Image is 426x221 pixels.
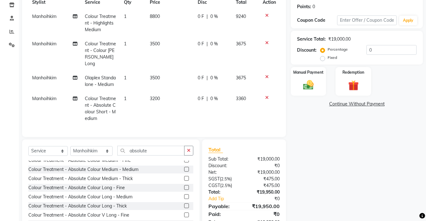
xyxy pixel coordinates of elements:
[328,47,348,52] label: Percentage
[208,176,220,182] span: SGST
[342,70,364,75] label: Redemption
[312,3,315,10] div: 0
[204,176,244,182] div: ( )
[297,3,311,10] div: Points:
[204,169,244,176] div: Net:
[236,75,246,81] span: 3675
[198,95,204,102] span: 0 F
[85,41,116,66] span: Colour Treatment - Colour [PERSON_NAME] Long
[244,210,284,218] div: ₹0
[244,189,284,195] div: ₹19,950.00
[204,189,244,195] div: Total:
[251,195,285,202] div: ₹0
[204,162,244,169] div: Discount:
[28,166,138,173] div: Colour Treatment - Absolute Colour Medium - Medium
[28,157,131,164] div: Colour Treatment - Absolute Colour Medium - Fine
[207,13,208,20] span: |
[28,184,125,191] div: Colour Treatment - Absolute Colour Long - Fine
[244,169,284,176] div: ₹19,000.00
[28,175,133,182] div: Colour Treatment - Absolute Colour Medium - Thick
[210,41,218,47] span: 0 %
[198,41,204,47] span: 0 F
[221,176,231,181] span: 2.5%
[85,14,116,32] span: Colour Treatment - Highlights Medium
[244,176,284,182] div: ₹475.00
[204,202,244,210] div: Payable:
[292,101,422,107] a: Continue Without Payment
[221,183,231,188] span: 2.5%
[297,47,317,54] div: Discount:
[204,195,251,202] a: Add Tip
[328,36,351,42] div: ₹19,000.00
[32,96,56,101] span: Manhoihkim
[210,13,218,20] span: 0 %
[150,75,160,81] span: 3500
[207,95,208,102] span: |
[204,182,244,189] div: ( )
[208,183,220,188] span: CGST
[236,14,246,19] span: 9240
[28,203,127,209] div: Colour Treatment - Absolute Colour Long - Thick
[28,212,129,218] div: Colour Treatment - Absolute Colour V Long - Fine
[300,79,317,91] img: _cash.svg
[244,162,284,169] div: ₹0
[297,17,337,24] div: Coupon Code
[124,14,126,19] span: 1
[32,75,56,81] span: Manhoihkim
[85,96,116,121] span: Colour Treatment - Absolute Colour Short - Medium
[198,75,204,81] span: 0 F
[210,95,218,102] span: 0 %
[204,156,244,162] div: Sub Total:
[210,75,218,81] span: 0 %
[124,41,126,47] span: 1
[345,79,362,92] img: _gift.svg
[244,156,284,162] div: ₹19,000.00
[207,41,208,47] span: |
[244,182,284,189] div: ₹475.00
[236,96,246,101] span: 3360
[150,41,160,47] span: 3500
[207,75,208,81] span: |
[198,13,204,20] span: 0 F
[150,96,160,101] span: 3200
[297,36,326,42] div: Service Total:
[150,14,160,19] span: 8800
[293,70,324,75] label: Manual Payment
[85,75,116,87] span: Olaplex Standalone - Medium
[337,15,397,25] input: Enter Offer / Coupon Code
[244,202,284,210] div: ₹19,950.00
[204,210,244,218] div: Paid:
[32,41,56,47] span: Manhoihkim
[124,75,126,81] span: 1
[32,14,56,19] span: Manhoihkim
[328,55,337,60] label: Fixed
[117,146,184,156] input: Search or Scan
[399,16,417,25] button: Apply
[208,146,223,153] span: Total
[236,41,246,47] span: 3675
[28,194,132,200] div: Colour Treatment - Absolute Colour Long - Medium
[124,96,126,101] span: 1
